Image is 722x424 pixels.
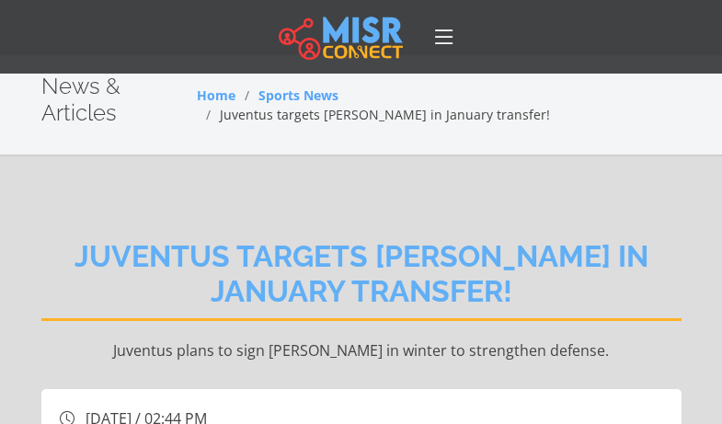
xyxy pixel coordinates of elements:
[197,105,550,124] li: Juventus targets [PERSON_NAME] in January transfer!
[41,239,682,322] h2: Juventus targets [PERSON_NAME] in January transfer!
[41,339,682,361] p: Juventus plans to sign [PERSON_NAME] in winter to strengthen defense.
[41,74,197,127] h2: News & Articles
[197,86,235,104] a: Home
[258,86,338,104] a: Sports News
[279,14,402,60] img: main.misr_connect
